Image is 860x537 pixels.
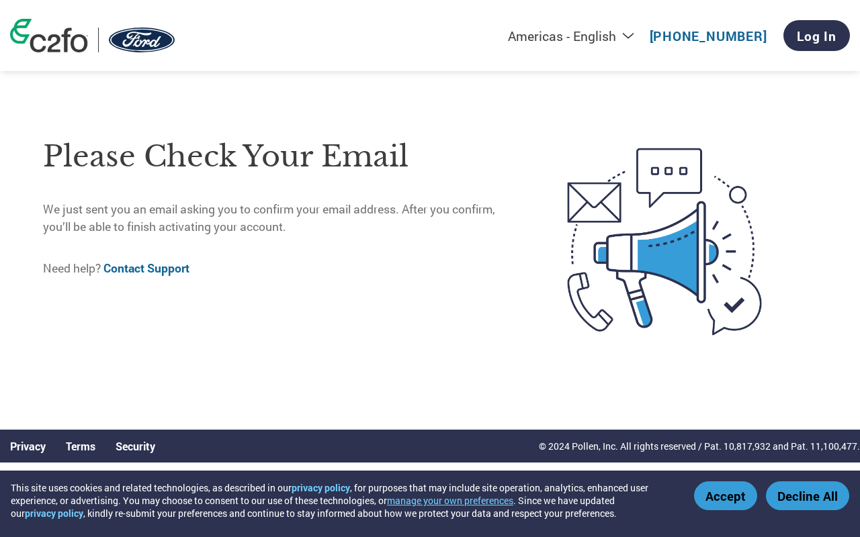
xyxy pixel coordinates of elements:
[10,19,88,52] img: c2fo logo
[783,20,850,51] a: Log In
[694,481,757,510] button: Accept
[512,124,817,360] img: open-email
[43,260,512,277] p: Need help?
[103,260,189,276] a: Contact Support
[116,439,155,453] a: Security
[66,439,95,453] a: Terms
[292,481,350,494] a: privacy policy
[25,507,83,520] a: privacy policy
[43,201,512,236] p: We just sent you an email asking you to confirm your email address. After you confirm, you’ll be ...
[11,481,675,520] div: This site uses cookies and related technologies, as described in our , for purposes that may incl...
[539,439,860,453] p: © 2024 Pollen, Inc. All rights reserved / Pat. 10,817,932 and Pat. 11,100,477.
[43,135,512,179] h1: Please check your email
[10,439,46,453] a: Privacy
[650,28,767,44] a: [PHONE_NUMBER]
[387,494,513,507] button: manage your own preferences
[766,481,849,510] button: Decline All
[109,28,175,52] img: Ford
